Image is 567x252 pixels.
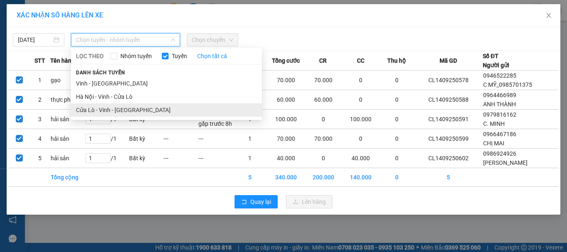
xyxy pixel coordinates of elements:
td: 60.000 [267,90,305,110]
td: 0 [379,168,414,187]
td: 1 [232,149,267,168]
td: --- [198,129,232,149]
td: Bất kỳ [129,149,163,168]
td: / 1 [85,149,129,168]
td: --- [163,149,198,168]
span: CHỊ MAI [483,140,504,147]
span: C. MINH [483,120,505,127]
span: Tuyến [169,51,191,61]
span: LỌC THEO [76,51,104,61]
td: 0 [379,149,414,168]
span: 0966467186 [483,131,516,137]
td: CL1409250591 [414,110,483,129]
div: Số ĐT Người gửi [483,51,509,70]
td: 340.000 [267,168,305,187]
td: hải sản [50,149,85,168]
td: 2 [29,90,50,110]
button: rollbackQuay lại [235,195,278,208]
span: XÁC NHẬN SỐ HÀNG LÊN XE [17,11,103,19]
td: 100.000 [342,110,379,129]
td: 5 [232,168,267,187]
td: 0 [379,90,414,110]
input: 14/09/2025 [18,35,52,44]
span: Tên hàng [50,56,75,65]
img: logo.jpg [10,10,52,52]
span: 0946522285 [483,72,516,79]
span: CC [357,56,364,65]
td: 70.000 [267,129,305,149]
span: Thu hộ [387,56,406,65]
td: 40.000 [342,149,379,168]
td: / 1 [85,129,129,149]
td: 100.000 [267,110,305,129]
span: 0964466989 [483,92,516,98]
td: 140.000 [342,168,379,187]
td: 60.000 [305,90,342,110]
td: CL1409250602 [414,149,483,168]
td: 0 [305,110,342,129]
td: 4 [29,129,50,149]
span: Tổng cước [272,56,300,65]
td: 0 [379,71,414,90]
td: Tổng cộng [50,168,85,187]
td: --- [163,129,198,149]
button: Close [537,4,560,27]
span: Chọn chuyến [192,34,233,46]
span: CR [319,56,327,65]
td: 0 [379,110,414,129]
span: 0979816162 [483,111,516,118]
li: Vinh - [GEOGRAPHIC_DATA] [71,77,262,90]
td: 70.000 [305,129,342,149]
td: 0 [342,71,379,90]
td: 1 [29,71,50,90]
td: 200.000 [305,168,342,187]
span: [PERSON_NAME] [483,159,528,166]
td: hải sản [50,129,85,149]
td: 40.000 [267,149,305,168]
td: 0 [305,149,342,168]
span: Mã GD [440,56,457,65]
span: Nhóm tuyến [117,51,155,61]
a: Chọn tất cả [197,51,227,61]
td: thực phẩm [50,90,85,110]
td: 0 [379,129,414,149]
td: --- [198,149,232,168]
span: Quay lại [250,197,271,206]
span: ANH THÀNH [483,101,516,108]
td: 70.000 [305,71,342,90]
li: Cửa Lò - Vinh - [GEOGRAPHIC_DATA] [71,103,262,117]
td: gạo [50,71,85,90]
span: close [545,12,552,19]
b: GỬI : VP Cửa Lò [10,60,92,74]
span: C MỸ_0985701375 [483,81,532,88]
td: Bất kỳ [129,129,163,149]
span: 0986924926 [483,150,516,157]
li: [PERSON_NAME], [PERSON_NAME] [78,20,347,31]
td: CL1409250588 [414,90,483,110]
td: 5 [29,149,50,168]
td: 0 [342,90,379,110]
td: 70.000 [267,71,305,90]
td: CL1409250578 [414,71,483,90]
td: 5 [414,168,483,187]
li: Hotline: 02386655777, 02462925925, 0944789456 [78,31,347,41]
span: down [171,37,176,42]
li: Hà Nội - Vinh - Cửa Lò [71,90,262,103]
span: STT [34,56,45,65]
span: Chọn tuyến - nhóm tuyến [76,34,175,46]
td: hải sản [50,110,85,129]
td: 1 [232,129,267,149]
span: rollback [241,199,247,206]
td: 0 [342,129,379,149]
span: Danh sách tuyến [71,69,130,76]
button: uploadLên hàng [286,195,332,208]
td: CL1409250599 [414,129,483,149]
td: 3 [29,110,50,129]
